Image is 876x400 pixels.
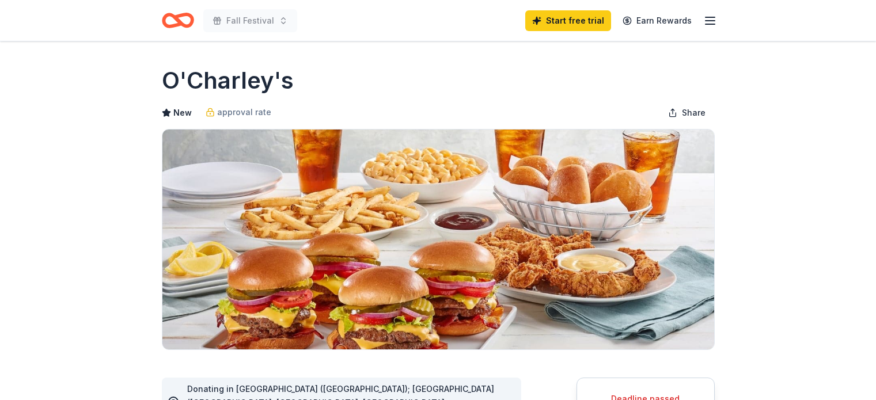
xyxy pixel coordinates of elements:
[203,9,297,32] button: Fall Festival
[682,106,706,120] span: Share
[616,10,699,31] a: Earn Rewards
[173,106,192,120] span: New
[162,7,194,34] a: Home
[226,14,274,28] span: Fall Festival
[162,64,294,97] h1: O'Charley's
[206,105,271,119] a: approval rate
[162,129,714,349] img: Image for O'Charley's
[659,101,715,124] button: Share
[525,10,611,31] a: Start free trial
[217,105,271,119] span: approval rate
